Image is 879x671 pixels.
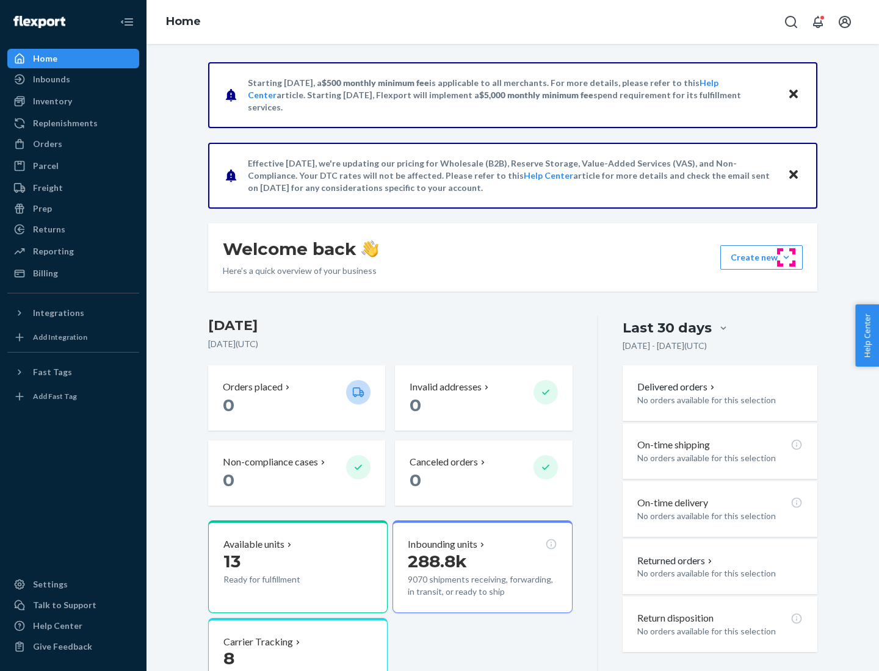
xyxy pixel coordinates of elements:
[779,10,803,34] button: Open Search Box
[637,625,803,637] p: No orders available for this selection
[7,242,139,261] a: Reporting
[13,16,65,28] img: Flexport logo
[223,455,318,469] p: Non-compliance cases
[479,90,593,100] span: $5,000 monthly minimum fee
[156,4,211,40] ol: breadcrumbs
[7,49,139,68] a: Home
[637,567,803,579] p: No orders available for this selection
[786,167,801,184] button: Close
[7,113,139,133] a: Replenishments
[7,199,139,218] a: Prep
[7,575,139,594] a: Settings
[7,387,139,406] a: Add Fast Tag
[408,551,467,572] span: 288.8k
[7,264,139,283] a: Billing
[223,380,283,394] p: Orders placed
[33,203,52,215] div: Prep
[223,635,293,649] p: Carrier Tracking
[223,395,234,415] span: 0
[7,220,139,239] a: Returns
[637,452,803,464] p: No orders available for this selection
[637,496,708,510] p: On-time delivery
[115,10,139,34] button: Close Navigation
[392,520,572,613] button: Inbounding units288.8k9070 shipments receiving, forwarding, in transit, or ready to ship
[223,265,378,277] p: Here’s a quick overview of your business
[637,510,803,522] p: No orders available for this selection
[637,611,714,625] p: Return disposition
[7,156,139,176] a: Parcel
[33,267,58,279] div: Billing
[33,182,63,194] div: Freight
[7,70,139,89] a: Inbounds
[208,338,573,350] p: [DATE] ( UTC )
[395,365,572,431] button: Invalid addresses 0
[33,95,72,107] div: Inventory
[33,578,68,590] div: Settings
[322,77,429,88] span: $500 monthly minimum fee
[623,318,712,337] div: Last 30 days
[33,620,82,632] div: Help Center
[33,640,92,653] div: Give Feedback
[410,380,482,394] p: Invalid addresses
[33,52,57,65] div: Home
[33,366,72,378] div: Fast Tags
[208,365,385,431] button: Orders placed 0
[806,10,830,34] button: Open notifications
[637,394,803,406] p: No orders available for this selection
[361,240,378,257] img: hand-wave emoji
[208,316,573,335] h3: [DATE]
[33,599,96,611] div: Talk to Support
[248,157,776,194] p: Effective [DATE], we're updating our pricing for Wholesale (B2B), Reserve Storage, Value-Added Se...
[7,362,139,382] button: Fast Tags
[7,178,139,198] a: Freight
[33,332,87,342] div: Add Integration
[637,380,717,394] button: Delivered orders
[408,573,557,598] p: 9070 shipments receiving, forwarding, in transit, or ready to ship
[33,223,65,235] div: Returns
[855,304,879,367] button: Help Center
[410,455,478,469] p: Canceled orders
[33,73,70,85] div: Inbounds
[7,91,139,111] a: Inventory
[7,637,139,656] button: Give Feedback
[223,551,241,572] span: 13
[223,537,284,551] p: Available units
[7,616,139,636] a: Help Center
[33,160,59,172] div: Parcel
[524,170,573,181] a: Help Center
[7,134,139,154] a: Orders
[223,238,378,260] h1: Welcome back
[395,440,572,506] button: Canceled orders 0
[786,86,801,104] button: Close
[223,573,336,586] p: Ready for fulfillment
[7,595,139,615] a: Talk to Support
[408,537,477,551] p: Inbounding units
[833,10,857,34] button: Open account menu
[166,15,201,28] a: Home
[637,554,715,568] button: Returned orders
[33,307,84,319] div: Integrations
[637,438,710,452] p: On-time shipping
[33,391,77,401] div: Add Fast Tag
[248,77,776,113] p: Starting [DATE], a is applicable to all merchants. For more details, please refer to this article...
[33,138,62,150] div: Orders
[720,245,803,270] button: Create new
[208,440,385,506] button: Non-compliance cases 0
[33,245,74,257] div: Reporting
[7,303,139,323] button: Integrations
[410,470,421,490] span: 0
[223,470,234,490] span: 0
[223,648,234,669] span: 8
[33,117,98,129] div: Replenishments
[208,520,388,613] button: Available units13Ready for fulfillment
[410,395,421,415] span: 0
[623,340,707,352] p: [DATE] - [DATE] ( UTC )
[7,328,139,347] a: Add Integration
